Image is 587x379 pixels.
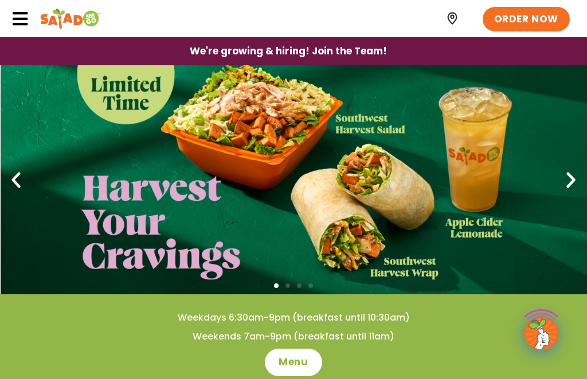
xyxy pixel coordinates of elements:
span: Go to slide 3 [297,283,302,288]
h4: Weekends 7am-9pm (breakfast until 11am) [23,330,564,343]
a: ORDER NOW [483,7,570,32]
span: Menu [279,356,308,369]
span: Go to slide 4 [308,283,313,288]
span: Go to slide 1 [274,283,279,288]
a: Menu [265,349,322,376]
span: Go to slide 2 [285,283,290,288]
a: We're growing & hiring! Join the Team! [173,38,404,65]
h4: Weekdays 6:30am-9pm (breakfast until 10:30am) [23,311,564,324]
div: Previous slide [6,169,26,190]
span: We're growing & hiring! Join the Team! [190,46,387,56]
img: Header logo [40,7,100,30]
div: Next slide [561,169,581,190]
span: ORDER NOW [494,13,558,26]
